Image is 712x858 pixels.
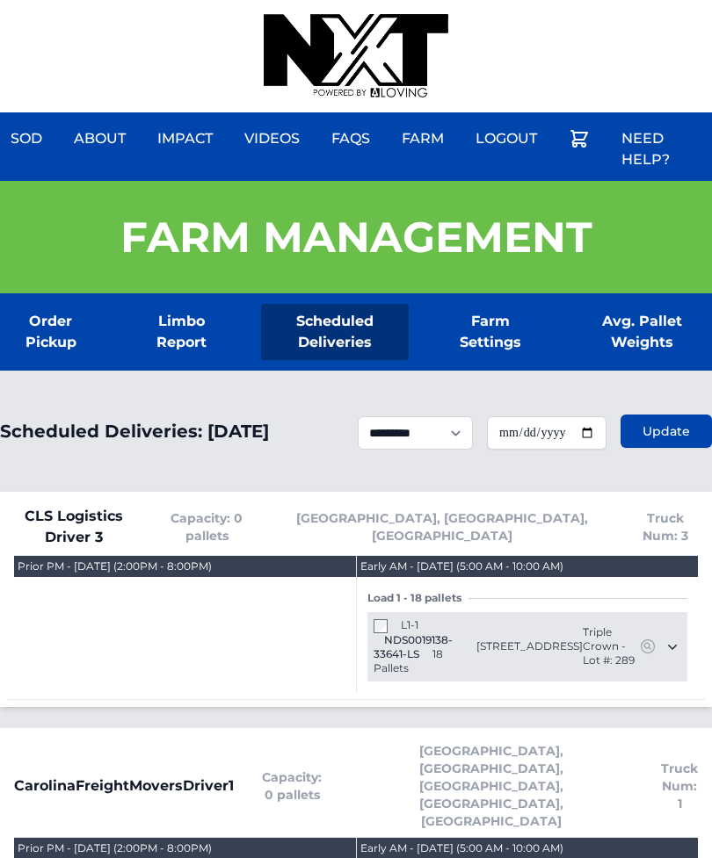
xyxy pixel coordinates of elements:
[120,216,592,258] h1: Farm Management
[401,618,418,631] span: L1-1
[18,841,212,855] div: Prior PM - [DATE] (2:00PM - 8:00PM)
[280,509,606,544] span: [GEOGRAPHIC_DATA], [GEOGRAPHIC_DATA], [GEOGRAPHIC_DATA]
[374,633,453,660] span: NDS0019138-33641-LS
[476,639,583,653] span: [STREET_ADDRESS]
[643,422,690,440] span: Update
[621,415,712,448] button: Update
[391,118,454,160] a: Farm
[367,591,469,605] span: Load 1 - 18 pallets
[262,768,322,804] span: Capacity: 0 pallets
[661,760,698,812] span: Truck Num: 1
[63,118,136,160] a: About
[321,118,381,160] a: FAQs
[264,14,448,98] img: nextdaysod.com Logo
[465,118,548,160] a: Logout
[571,304,712,360] a: Avg. Pallet Weights
[261,304,409,360] a: Scheduled Deliveries
[130,304,234,360] a: Limbo Report
[360,559,563,573] div: Early AM - [DATE] (5:00 AM - 10:00 AM)
[350,742,633,830] span: [GEOGRAPHIC_DATA], [GEOGRAPHIC_DATA], [GEOGRAPHIC_DATA], [GEOGRAPHIC_DATA], [GEOGRAPHIC_DATA]
[583,625,639,667] span: Triple Crown - Lot #: 289
[234,118,310,160] a: Videos
[163,509,251,544] span: Capacity: 0 pallets
[14,775,234,797] span: CarolinaFreightMoversDriver1
[147,118,223,160] a: Impact
[374,647,443,674] span: 18 Pallets
[634,509,698,544] span: Truck Num: 3
[611,118,712,181] a: Need Help?
[18,559,212,573] div: Prior PM - [DATE] (2:00PM - 8:00PM)
[360,841,563,855] div: Early AM - [DATE] (5:00 AM - 10:00 AM)
[437,304,543,360] a: Farm Settings
[14,506,134,548] span: CLS Logistics Driver 3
